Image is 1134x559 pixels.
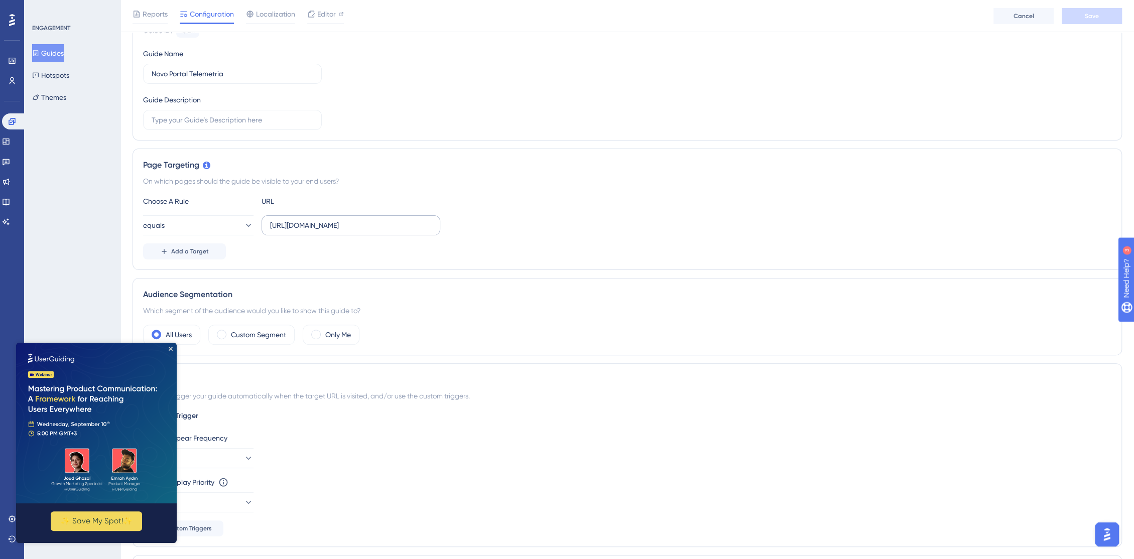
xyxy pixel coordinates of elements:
div: Choose A Rule [143,195,254,207]
div: Trigger [143,374,1111,386]
div: You can trigger your guide automatically when the target URL is visited, and/or use the custom tr... [143,390,1111,402]
input: Type your Guide’s Name here [152,68,313,79]
button: Medium [143,492,254,512]
div: Close Preview [153,4,157,8]
button: Cancel [993,8,1054,24]
div: Set the Display Priority [143,476,214,488]
div: 3 [70,5,73,13]
span: equals [143,219,165,231]
button: Save [1062,8,1122,24]
span: Localization [256,8,295,20]
span: Custom Triggers [166,524,212,532]
button: Guides [32,44,64,62]
div: Guide Name [143,48,183,60]
button: Hotspots [32,66,69,84]
span: Need Help? [24,3,63,15]
iframe: UserGuiding AI Assistant Launcher [1092,519,1122,549]
button: Themes [32,88,66,106]
div: ENGAGEMENT [32,24,70,32]
label: Custom Segment [231,329,286,341]
div: Page Targeting [143,159,1111,171]
div: URL [262,195,372,207]
button: equals [143,215,254,235]
input: Type your Guide’s Description here [152,114,313,125]
input: yourwebsite.com/path [270,220,432,231]
button: Only Once [143,448,254,468]
span: Auto-Trigger [157,410,198,422]
button: ✨ Save My Spot!✨ [35,169,126,188]
span: Configuration [190,8,234,20]
div: On which pages should the guide be visible to your end users? [143,175,1111,187]
div: Set the Appear Frequency [143,432,1111,444]
span: Add a Target [171,247,209,255]
div: Which segment of the audience would you like to show this guide to? [143,305,1111,317]
label: All Users [166,329,192,341]
span: Editor [317,8,336,20]
span: Save [1085,12,1099,20]
span: Reports [143,8,168,20]
button: Add a Target [143,243,226,259]
span: Cancel [1014,12,1034,20]
button: Custom Triggers [143,520,223,536]
div: Audience Segmentation [143,289,1111,301]
div: Guide Description [143,94,201,106]
label: Only Me [325,329,351,341]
